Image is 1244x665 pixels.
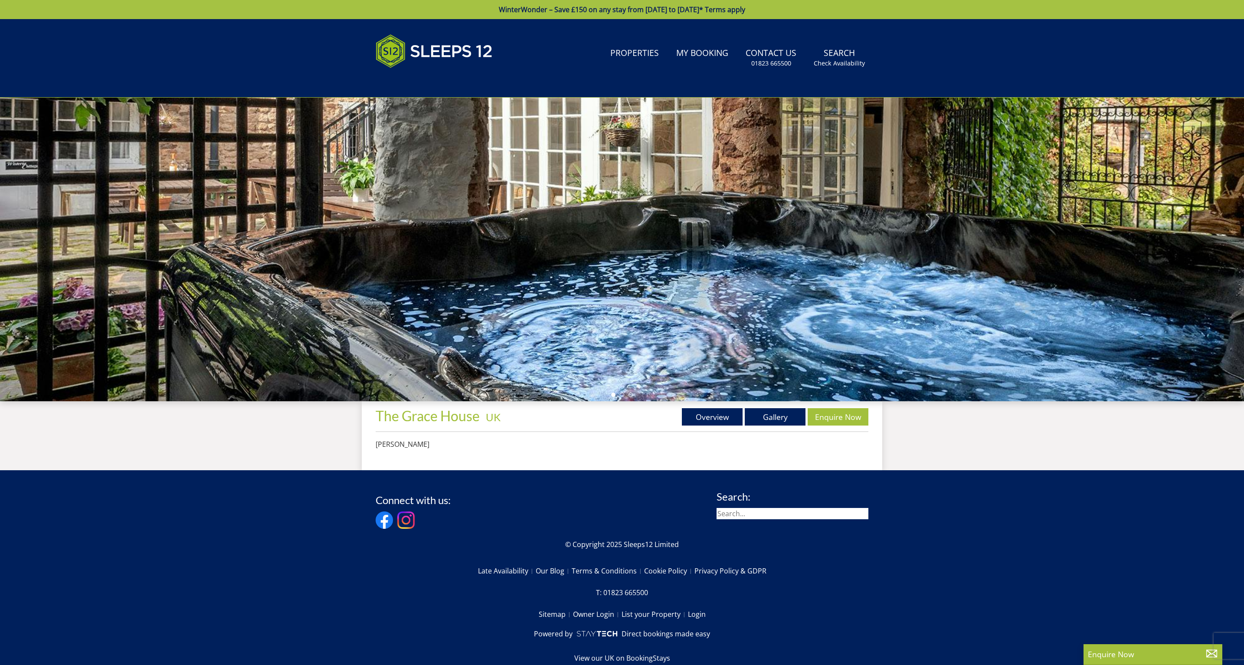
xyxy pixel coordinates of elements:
a: List your Property [622,607,688,622]
a: Sitemap [539,607,573,622]
span: The Grace House [376,407,480,424]
a: Properties [607,44,662,63]
a: Contact Us01823 665500 [742,44,800,72]
img: scrumpy.png [576,629,618,639]
a: Overview [682,408,743,426]
img: Sleeps 12 [376,29,493,73]
h3: Connect with us: [376,495,451,506]
a: Privacy Policy & GDPR [694,563,766,578]
iframe: Customer reviews powered by Trustpilot [371,78,462,85]
a: Enquire Now [808,408,868,426]
a: Our Blog [536,563,572,578]
a: Cookie Policy [644,563,694,578]
img: Facebook [376,511,393,529]
a: SearchCheck Availability [810,44,868,72]
a: View our UK on BookingStays [574,653,670,663]
a: Owner Login [573,607,622,622]
a: Terms & Conditions [572,563,644,578]
a: Login [688,607,706,622]
a: Powered byDirect bookings made easy [534,629,710,639]
h3: Search: [717,491,868,502]
input: Search... [717,508,868,519]
a: The Grace House [376,407,482,424]
a: Gallery [745,408,805,426]
a: Late Availability [478,563,536,578]
small: Check Availability [814,59,865,68]
a: T: 01823 665500 [596,585,648,600]
small: 01823 665500 [751,59,791,68]
p: © Copyright 2025 Sleeps12 Limited [376,539,868,550]
p: Enquire Now [1088,649,1218,660]
a: UK [486,411,501,423]
p: [PERSON_NAME] [376,439,702,449]
a: My Booking [673,44,732,63]
span: - [482,411,501,423]
img: Instagram [397,511,415,529]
